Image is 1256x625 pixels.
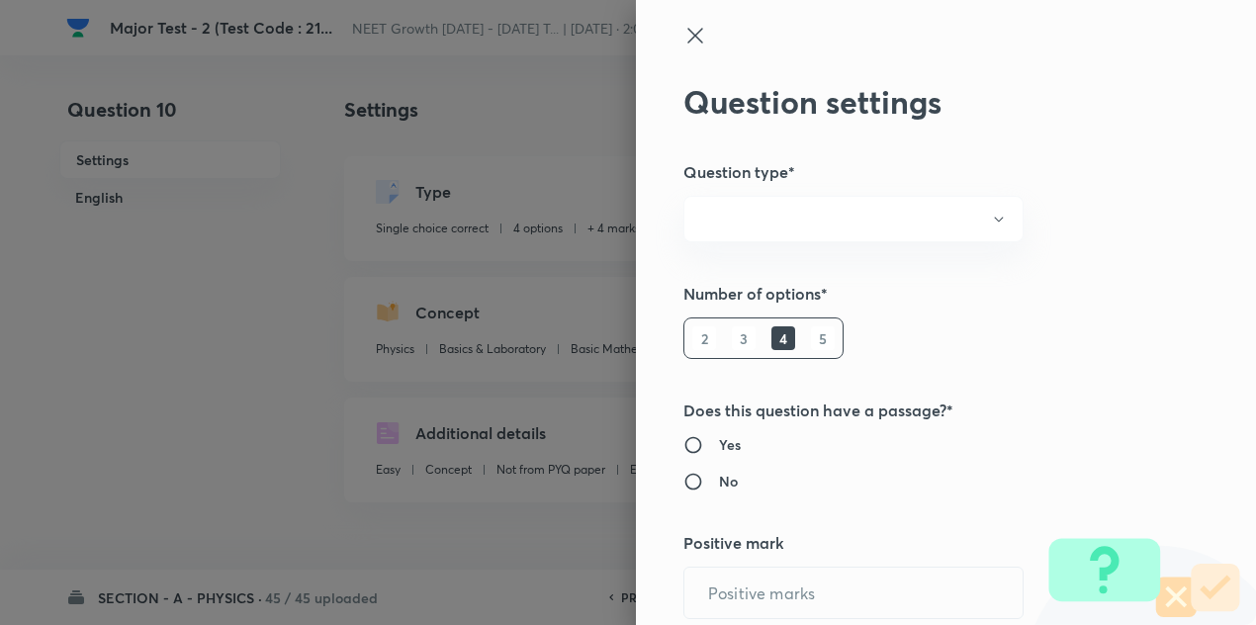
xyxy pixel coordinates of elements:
h6: Yes [719,434,741,455]
h5: Positive mark [683,531,1142,555]
h2: Question settings [683,83,1142,121]
h6: No [719,471,738,491]
h6: 3 [732,326,756,350]
h6: 4 [771,326,795,350]
h6: 2 [692,326,716,350]
h6: 5 [811,326,835,350]
h5: Question type* [683,160,1142,184]
input: Positive marks [684,568,1023,618]
h5: Number of options* [683,282,1142,306]
h5: Does this question have a passage?* [683,399,1142,422]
